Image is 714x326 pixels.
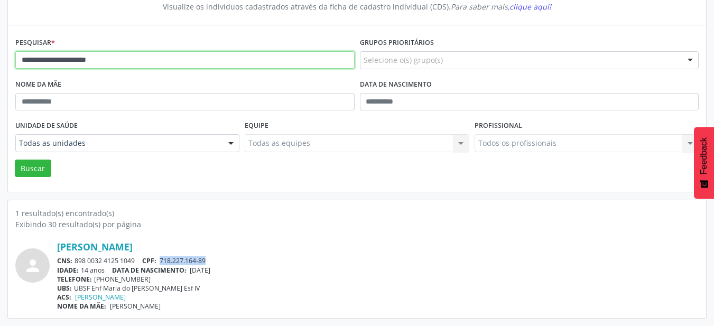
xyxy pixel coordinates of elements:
a: [PERSON_NAME] [57,241,133,253]
span: CNS: [57,256,72,265]
a: [PERSON_NAME] [75,293,126,302]
div: 898 0032 4125 1049 [57,256,699,265]
span: IDADE: [57,266,79,275]
span: [DATE] [190,266,210,275]
div: UBSF Enf Maria do [PERSON_NAME] Esf IV [57,284,699,293]
span: Selecione o(s) grupo(s) [364,54,443,66]
span: ACS: [57,293,71,302]
button: Feedback - Mostrar pesquisa [694,127,714,199]
i: person [23,256,42,275]
label: Unidade de saúde [15,118,78,134]
div: 14 anos [57,266,699,275]
label: Pesquisar [15,35,55,51]
div: [PHONE_NUMBER] [57,275,699,284]
div: Exibindo 30 resultado(s) por página [15,219,699,230]
label: Grupos prioritários [360,35,434,51]
label: Equipe [245,118,268,134]
div: Visualize os indivíduos cadastrados através da ficha de cadastro individual (CDS). [23,1,691,12]
span: UBS: [57,284,72,293]
span: TELEFONE: [57,275,92,284]
span: [PERSON_NAME] [110,302,161,311]
button: Buscar [15,160,51,178]
span: 718.227.164-89 [160,256,206,265]
i: Para saber mais, [451,2,551,12]
label: Data de nascimento [360,77,432,93]
span: DATA DE NASCIMENTO: [112,266,187,275]
div: 1 resultado(s) encontrado(s) [15,208,699,219]
span: CPF: [142,256,156,265]
label: Profissional [475,118,522,134]
span: NOME DA MÃE: [57,302,106,311]
span: Todas as unidades [19,138,218,148]
span: clique aqui! [509,2,551,12]
label: Nome da mãe [15,77,61,93]
span: Feedback [699,137,709,174]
